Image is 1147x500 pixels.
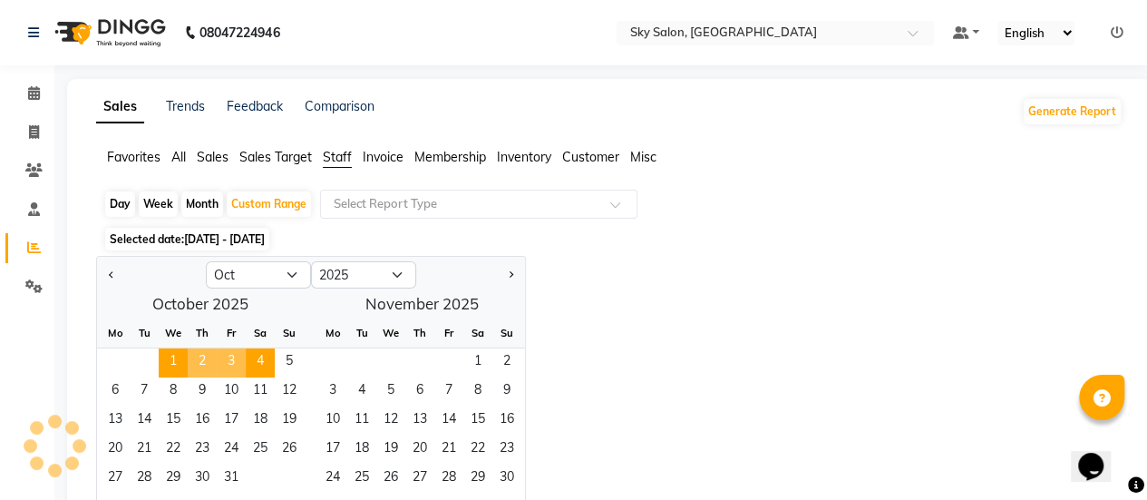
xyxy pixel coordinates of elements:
[305,98,374,114] a: Comparison
[463,465,492,494] span: 29
[130,319,159,348] div: Tu
[227,191,311,217] div: Custom Range
[130,377,159,407] span: 7
[217,465,246,494] span: 31
[323,149,352,165] span: Staff
[159,436,188,465] div: Wednesday, October 22, 2025
[318,436,347,465] div: Monday, November 17, 2025
[246,436,275,465] div: Saturday, October 25, 2025
[492,377,521,407] div: Sunday, November 9, 2025
[217,465,246,494] div: Friday, October 31, 2025
[159,377,188,407] div: Wednesday, October 8, 2025
[463,348,492,377] span: 1
[275,436,304,465] div: Sunday, October 26, 2025
[239,149,312,165] span: Sales Target
[197,149,228,165] span: Sales
[107,149,160,165] span: Favorites
[434,436,463,465] div: Friday, November 21, 2025
[188,377,217,407] span: 9
[159,465,188,494] div: Wednesday, October 29, 2025
[101,407,130,436] span: 13
[188,407,217,436] span: 16
[275,348,304,377] div: Sunday, October 5, 2025
[492,348,521,377] span: 2
[347,407,376,436] span: 11
[101,465,130,494] span: 27
[188,436,217,465] span: 23
[503,260,518,289] button: Next month
[275,377,304,407] div: Sunday, October 12, 2025
[188,348,217,377] span: 2
[492,436,521,465] span: 23
[96,91,144,123] a: Sales
[101,377,130,407] span: 6
[101,319,130,348] div: Mo
[101,407,130,436] div: Monday, October 13, 2025
[105,228,269,250] span: Selected date:
[246,377,275,407] div: Saturday, October 11, 2025
[217,407,246,436] div: Friday, October 17, 2025
[159,465,188,494] span: 29
[318,407,347,436] span: 10
[318,407,347,436] div: Monday, November 10, 2025
[217,319,246,348] div: Fr
[171,149,186,165] span: All
[376,407,405,436] div: Wednesday, November 12, 2025
[463,348,492,377] div: Saturday, November 1, 2025
[188,319,217,348] div: Th
[347,436,376,465] span: 18
[188,348,217,377] div: Thursday, October 2, 2025
[188,465,217,494] span: 30
[130,377,159,407] div: Tuesday, October 7, 2025
[159,436,188,465] span: 22
[497,149,551,165] span: Inventory
[318,436,347,465] span: 17
[130,465,159,494] span: 28
[347,407,376,436] div: Tuesday, November 11, 2025
[130,407,159,436] div: Tuesday, October 14, 2025
[275,348,304,377] span: 5
[275,407,304,436] div: Sunday, October 19, 2025
[130,436,159,465] div: Tuesday, October 21, 2025
[101,436,130,465] span: 20
[630,149,656,165] span: Misc
[405,465,434,494] span: 27
[434,407,463,436] div: Friday, November 14, 2025
[217,436,246,465] span: 24
[376,319,405,348] div: We
[1024,99,1121,124] button: Generate Report
[318,465,347,494] div: Monday, November 24, 2025
[405,436,434,465] div: Thursday, November 20, 2025
[347,436,376,465] div: Tuesday, November 18, 2025
[188,436,217,465] div: Thursday, October 23, 2025
[246,348,275,377] span: 4
[101,436,130,465] div: Monday, October 20, 2025
[318,465,347,494] span: 24
[159,319,188,348] div: We
[104,260,119,289] button: Previous month
[217,377,246,407] div: Friday, October 10, 2025
[246,436,275,465] span: 25
[562,149,619,165] span: Customer
[166,98,205,114] a: Trends
[275,407,304,436] span: 19
[463,377,492,407] div: Saturday, November 8, 2025
[492,465,521,494] span: 30
[246,319,275,348] div: Sa
[159,407,188,436] div: Wednesday, October 15, 2025
[217,436,246,465] div: Friday, October 24, 2025
[159,377,188,407] span: 8
[463,319,492,348] div: Sa
[463,436,492,465] span: 22
[130,407,159,436] span: 14
[434,465,463,494] div: Friday, November 28, 2025
[434,377,463,407] span: 7
[139,191,178,217] div: Week
[46,7,170,58] img: logo
[318,377,347,407] span: 3
[405,407,434,436] span: 13
[463,465,492,494] div: Saturday, November 29, 2025
[188,407,217,436] div: Thursday, October 16, 2025
[434,377,463,407] div: Friday, November 7, 2025
[492,377,521,407] span: 9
